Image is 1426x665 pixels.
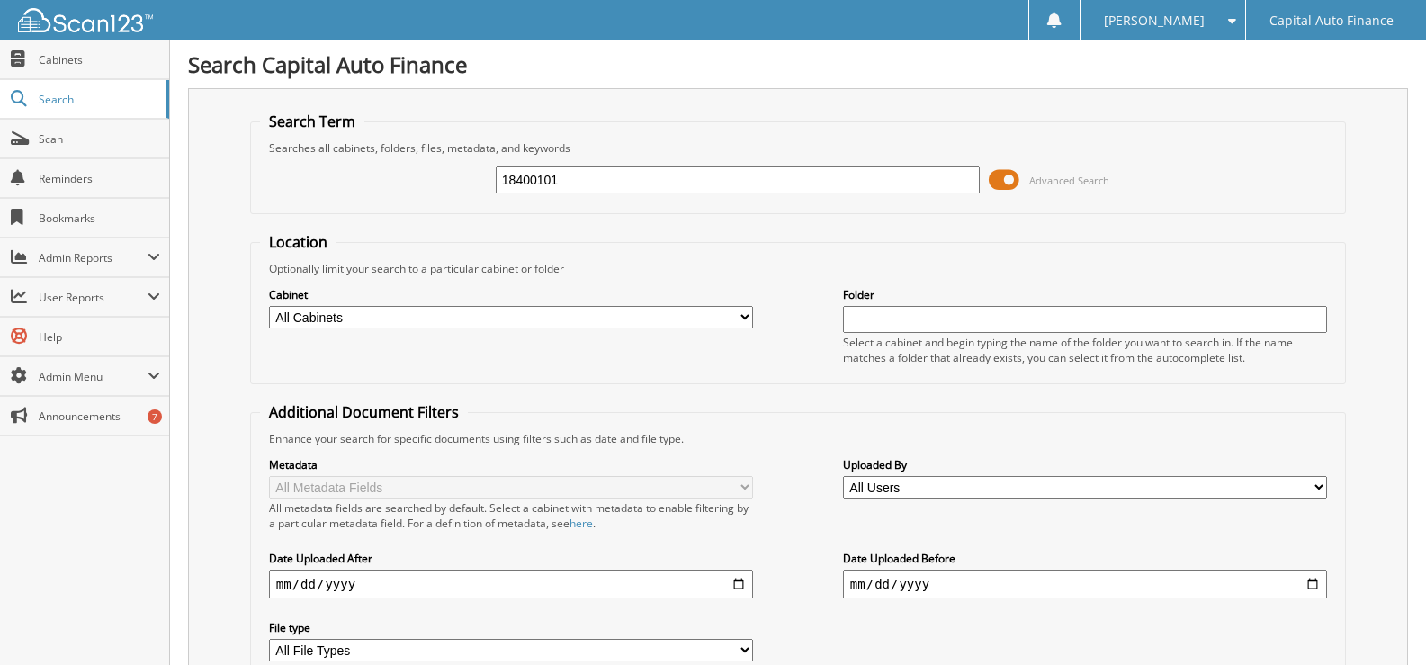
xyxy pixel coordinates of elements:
span: Help [39,329,160,345]
h1: Search Capital Auto Finance [188,49,1408,79]
a: here [570,516,593,531]
label: Date Uploaded Before [843,551,1327,566]
div: Enhance your search for specific documents using filters such as date and file type. [260,431,1336,446]
label: Cabinet [269,287,753,302]
label: Uploaded By [843,457,1327,472]
legend: Additional Document Filters [260,402,468,422]
span: Admin Reports [39,250,148,265]
legend: Search Term [260,112,364,131]
span: Scan [39,131,160,147]
img: scan123-logo-white.svg [18,8,153,32]
label: Date Uploaded After [269,551,753,566]
span: Admin Menu [39,369,148,384]
span: Cabinets [39,52,160,67]
input: end [843,570,1327,598]
span: Announcements [39,409,160,424]
span: Reminders [39,171,160,186]
span: User Reports [39,290,148,305]
span: Bookmarks [39,211,160,226]
span: Search [39,92,157,107]
div: Searches all cabinets, folders, files, metadata, and keywords [260,140,1336,156]
input: start [269,570,753,598]
label: File type [269,620,753,635]
span: [PERSON_NAME] [1104,15,1205,26]
div: Select a cabinet and begin typing the name of the folder you want to search in. If the name match... [843,335,1327,365]
div: 7 [148,409,162,424]
label: Metadata [269,457,753,472]
legend: Location [260,232,336,252]
div: Optionally limit your search to a particular cabinet or folder [260,261,1336,276]
span: Advanced Search [1029,174,1109,187]
span: Capital Auto Finance [1269,15,1394,26]
label: Folder [843,287,1327,302]
div: All metadata fields are searched by default. Select a cabinet with metadata to enable filtering b... [269,500,753,531]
